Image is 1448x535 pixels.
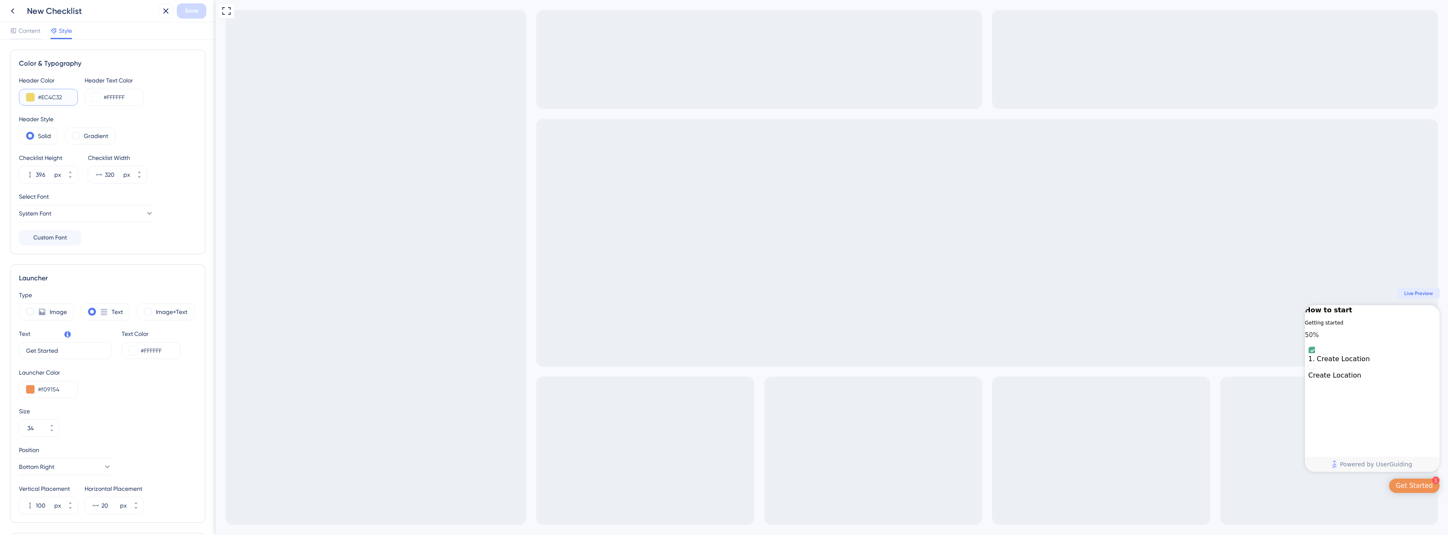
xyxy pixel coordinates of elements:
span: Powered by UserGuiding [1124,459,1197,469]
label: Image [50,307,67,317]
div: Position [19,445,112,455]
div: Color & Typography [19,59,197,69]
input: Get Started [26,346,104,355]
button: px [63,497,78,506]
span: Live Preview [1189,290,1217,297]
span: System Font [19,208,51,218]
div: Checklist Container [1089,305,1224,472]
div: Size [19,406,197,416]
button: Save [177,3,206,19]
div: px [120,500,127,511]
div: Getting started [1089,319,1128,327]
button: px [63,175,78,183]
div: 50% [1089,331,1103,340]
div: 1. Create Location [1093,355,1221,363]
div: Launcher Color [19,367,78,378]
div: New Checklist [27,5,155,17]
div: Get Started [1180,482,1217,490]
div: 1. Create Location is complete. [1093,346,1221,363]
input: px [36,500,53,511]
div: Vertical Placement [19,484,78,494]
div: px [54,170,61,180]
label: Image+Text [156,307,187,317]
div: Header Color [19,75,78,85]
span: Bottom Right [19,462,54,472]
div: Create Location is incomplete. [1093,363,1221,379]
div: Checklist Width [88,153,147,163]
div: Create Location [1093,371,1221,379]
button: px [132,175,147,183]
button: px [128,497,144,506]
button: px [132,166,147,175]
span: Custom Font [33,233,67,243]
div: Header Text Color [85,75,144,85]
div: Horizontal Placement [85,484,144,494]
input: px [36,170,53,180]
div: Header Style [19,114,197,124]
div: Text [19,329,30,339]
div: px [123,170,130,180]
div: Launcher [19,273,197,283]
div: Select Font [19,192,197,202]
div: Checklist items [1089,343,1224,443]
div: Footer [1089,457,1224,472]
div: Text Color [122,329,181,339]
div: Type [19,290,197,300]
div: Close Checklist [1214,305,1224,315]
span: Style [59,26,72,36]
label: Gradient [84,131,108,141]
input: px [105,170,122,180]
input: px [101,500,118,511]
span: Save [185,6,198,16]
button: System Font [19,205,154,222]
label: Text [112,307,123,317]
div: Checklist progress: 50% [1089,331,1224,340]
div: How to start [1089,305,1137,315]
button: px [63,166,78,175]
button: Custom Font [19,230,81,245]
div: px [54,500,61,511]
button: px [128,506,144,514]
div: 1 [1216,476,1224,484]
label: Solid [38,131,51,141]
div: Checklist Height [19,153,78,163]
span: Content [19,26,40,36]
button: Bottom Right [19,458,112,475]
div: Open Get Started checklist, remaining modules: 1 [1174,479,1224,493]
button: px [63,506,78,514]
